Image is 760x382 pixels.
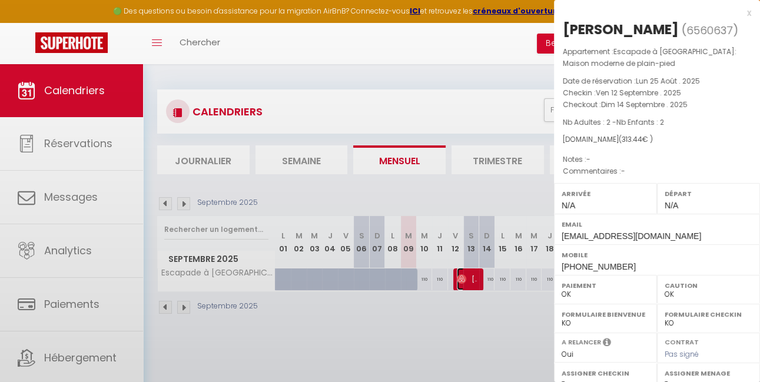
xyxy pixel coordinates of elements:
span: 313.44 [622,134,642,144]
span: [EMAIL_ADDRESS][DOMAIN_NAME] [562,231,701,241]
span: Nb Enfants : 2 [616,117,664,127]
span: - [621,166,625,176]
label: Contrat [665,337,699,345]
label: Arrivée [562,188,649,200]
span: Escapade à [GEOGRAPHIC_DATA]: Maison moderne de plain-pied [563,46,736,68]
p: Appartement : [563,46,751,69]
label: Départ [665,188,752,200]
label: Assigner Menage [665,367,752,379]
p: Checkout : [563,99,751,111]
label: Mobile [562,249,752,261]
span: ( ) [682,22,738,38]
p: Commentaires : [563,165,751,177]
i: Sélectionner OUI si vous souhaiter envoyer les séquences de messages post-checkout [603,337,611,350]
p: Notes : [563,154,751,165]
span: Dim 14 Septembre . 2025 [601,99,688,109]
div: x [554,6,751,20]
span: - [586,154,590,164]
div: [PERSON_NAME] [563,20,679,39]
p: Date de réservation : [563,75,751,87]
span: Nb Adultes : 2 - [563,117,664,127]
label: Formulaire Checkin [665,308,752,320]
span: [PHONE_NUMBER] [562,262,636,271]
label: Email [562,218,752,230]
span: Ven 12 Septembre . 2025 [596,88,681,98]
span: Pas signé [665,349,699,359]
span: N/A [562,201,575,210]
label: Caution [665,280,752,291]
div: [DOMAIN_NAME] [563,134,751,145]
span: 6560637 [686,23,733,38]
span: Lun 25 Août . 2025 [636,76,700,86]
label: Paiement [562,280,649,291]
span: N/A [665,201,678,210]
label: Assigner Checkin [562,367,649,379]
label: Formulaire Bienvenue [562,308,649,320]
p: Checkin : [563,87,751,99]
label: A relancer [562,337,601,347]
span: ( € ) [619,134,653,144]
